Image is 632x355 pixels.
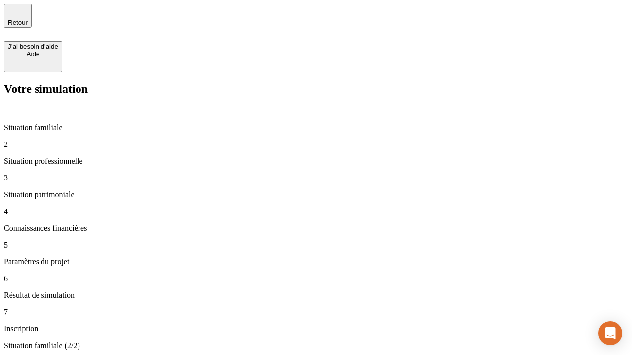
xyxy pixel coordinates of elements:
button: Retour [4,4,32,28]
div: Aide [8,50,58,58]
span: Retour [8,19,28,26]
p: Paramètres du projet [4,257,628,266]
p: Situation familiale [4,123,628,132]
div: J’ai besoin d'aide [8,43,58,50]
p: 4 [4,207,628,216]
p: Résultat de simulation [4,291,628,300]
div: Open Intercom Messenger [598,321,622,345]
p: Situation patrimoniale [4,190,628,199]
p: 5 [4,241,628,249]
p: Connaissances financières [4,224,628,233]
button: J’ai besoin d'aideAide [4,41,62,72]
p: Situation familiale (2/2) [4,341,628,350]
p: 2 [4,140,628,149]
p: 3 [4,174,628,182]
h2: Votre simulation [4,82,628,96]
p: Inscription [4,324,628,333]
p: Situation professionnelle [4,157,628,166]
p: 6 [4,274,628,283]
p: 7 [4,308,628,317]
